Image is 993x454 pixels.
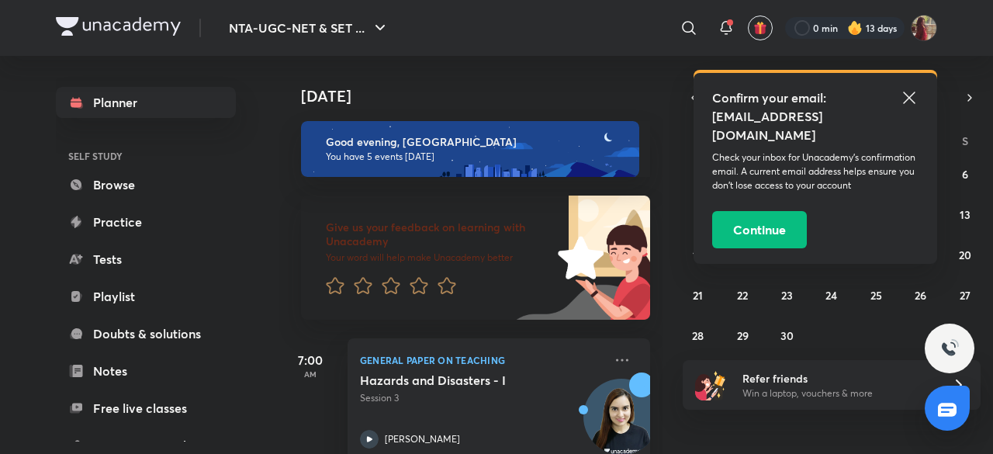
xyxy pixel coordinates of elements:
[326,251,552,264] p: Your word will help make Unacademy better
[780,328,794,343] abbr: September 30, 2025
[279,369,341,379] p: AM
[825,288,837,303] abbr: September 24, 2025
[326,151,625,163] p: You have 5 events [DATE]
[56,87,236,118] a: Planner
[870,288,882,303] abbr: September 25, 2025
[505,196,650,320] img: feedback_image
[960,207,971,222] abbr: September 13, 2025
[742,370,933,386] h6: Refer friends
[940,339,959,358] img: ttu
[56,143,236,169] h6: SELF STUDY
[385,432,460,446] p: [PERSON_NAME]
[695,369,726,400] img: referral
[56,244,236,275] a: Tests
[326,135,625,149] h6: Good evening, [GEOGRAPHIC_DATA]
[693,288,703,303] abbr: September 21, 2025
[301,121,639,177] img: evening
[712,88,919,107] h5: Confirm your email:
[775,282,800,307] button: September 23, 2025
[360,391,604,405] p: Session 3
[911,15,937,41] img: Srishti Sharma
[279,351,341,369] h5: 7:00
[753,21,767,35] img: avatar
[730,323,755,348] button: September 29, 2025
[712,107,919,144] h5: [EMAIL_ADDRESS][DOMAIN_NAME]
[953,242,977,267] button: September 20, 2025
[959,248,971,262] abbr: September 20, 2025
[847,20,863,36] img: streak
[863,282,888,307] button: September 25, 2025
[712,151,919,192] p: Check your inbox for Unacademy’s confirmation email. A current email address helps ensure you don...
[962,133,968,148] abbr: Saturday
[953,161,977,186] button: September 6, 2025
[775,323,800,348] button: September 30, 2025
[737,288,748,303] abbr: September 22, 2025
[960,288,971,303] abbr: September 27, 2025
[56,206,236,237] a: Practice
[819,282,844,307] button: September 24, 2025
[56,17,181,36] img: Company Logo
[56,355,236,386] a: Notes
[915,288,926,303] abbr: September 26, 2025
[56,17,181,40] a: Company Logo
[301,87,666,106] h4: [DATE]
[360,351,604,369] p: General Paper on Teaching
[692,328,704,343] abbr: September 28, 2025
[326,220,552,248] h6: Give us your feedback on learning with Unacademy
[56,318,236,349] a: Doubts & solutions
[56,281,236,312] a: Playlist
[56,393,236,424] a: Free live classes
[962,167,968,182] abbr: September 6, 2025
[712,211,807,248] button: Continue
[742,386,933,400] p: Win a laptop, vouchers & more
[730,282,755,307] button: September 22, 2025
[748,16,773,40] button: avatar
[686,242,711,267] button: September 14, 2025
[220,12,399,43] button: NTA-UGC-NET & SET ...
[737,328,749,343] abbr: September 29, 2025
[686,282,711,307] button: September 21, 2025
[686,202,711,227] button: September 7, 2025
[686,323,711,348] button: September 28, 2025
[953,202,977,227] button: September 13, 2025
[360,373,553,388] h5: Hazards and Disasters - I
[781,288,793,303] abbr: September 23, 2025
[693,248,704,262] abbr: September 14, 2025
[953,282,977,307] button: September 27, 2025
[908,282,933,307] button: September 26, 2025
[56,169,236,200] a: Browse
